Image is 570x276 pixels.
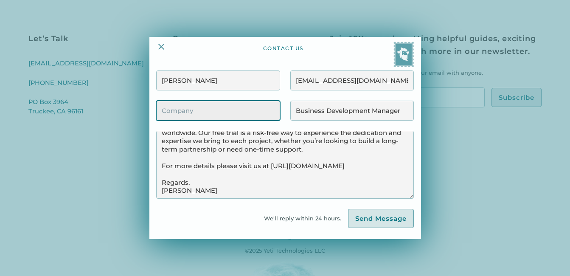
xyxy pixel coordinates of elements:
input: Company [156,101,280,121]
img: Close Icon [156,42,166,52]
div: We'll reply within 24 hours. [264,214,348,223]
input: Email Address [290,70,414,90]
input: Send Message [348,209,414,228]
form: Contact Form [156,70,413,228]
div: contact us [263,45,303,67]
input: Your Name [156,70,280,90]
img: Yeti postage stamp [393,42,414,67]
input: Job Title [290,101,414,121]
